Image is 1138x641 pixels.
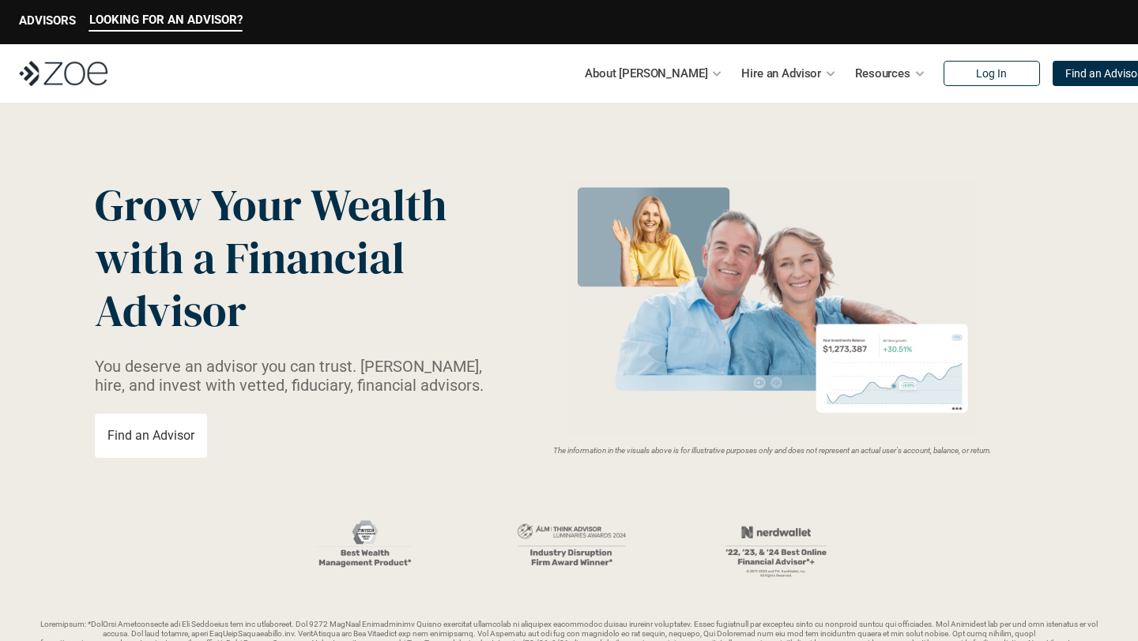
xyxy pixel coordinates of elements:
[107,428,194,443] p: Find an Advisor
[19,13,76,28] p: ADVISORS
[95,357,503,395] p: You deserve an advisor you can trust. [PERSON_NAME], hire, and invest with vetted, fiduciary, fin...
[585,62,707,85] p: About [PERSON_NAME]
[95,227,414,341] span: with a Financial Advisor
[741,62,821,85] p: Hire an Advisor
[95,174,447,235] span: Grow Your Wealth
[855,62,910,85] p: Resources
[95,414,207,458] a: Find an Advisor
[976,67,1007,81] p: Log In
[89,13,243,27] p: LOOKING FOR AN ADVISOR?
[944,61,1040,86] a: Log In
[553,446,992,455] em: The information in the visuals above is for illustrative purposes only and does not represent an ...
